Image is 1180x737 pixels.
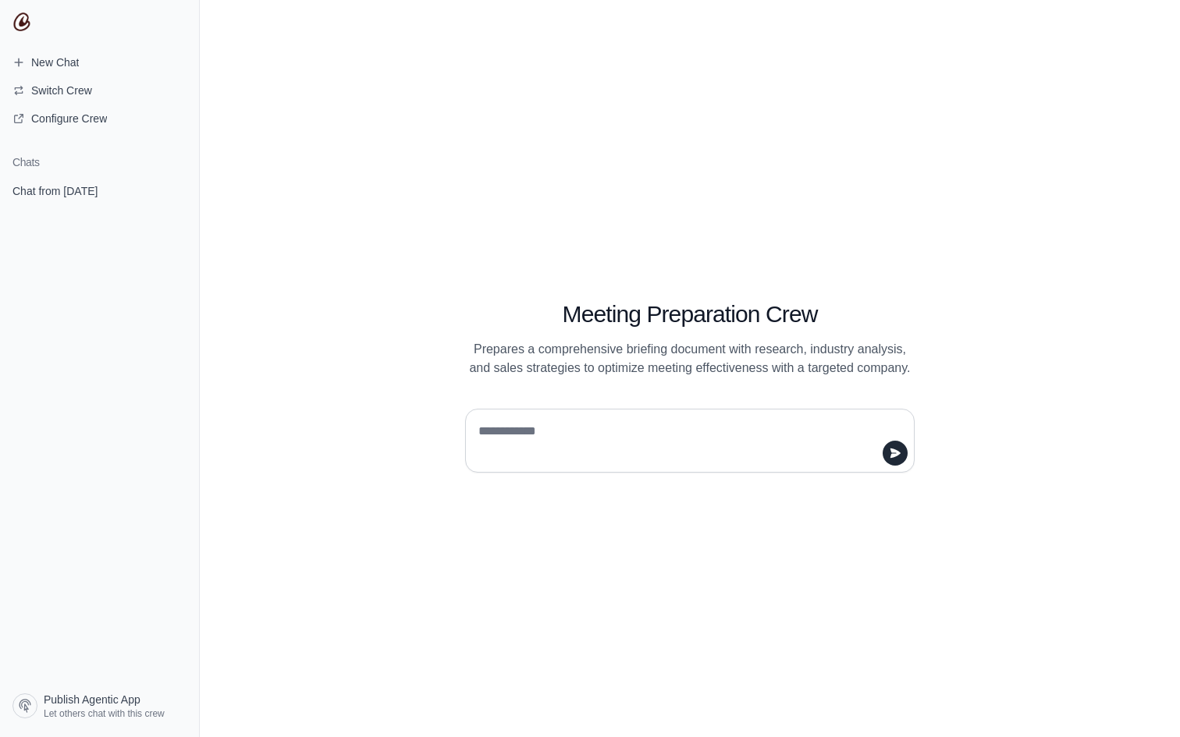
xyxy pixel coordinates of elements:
span: Let others chat with this crew [44,707,165,720]
p: Prepares a comprehensive briefing document with research, industry analysis, and sales strategies... [465,340,915,377]
a: New Chat [6,50,193,75]
span: Configure Crew [31,111,107,126]
a: Chat from [DATE] [6,176,193,205]
h1: Meeting Preparation Crew [465,300,915,328]
img: CrewAI Logo [12,12,31,31]
a: Configure Crew [6,106,193,131]
a: Publish Agentic App Let others chat with this crew [6,687,193,725]
span: Chat from [DATE] [12,183,98,199]
button: Switch Crew [6,78,193,103]
span: Switch Crew [31,83,92,98]
span: Publish Agentic App [44,692,140,707]
span: New Chat [31,55,79,70]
